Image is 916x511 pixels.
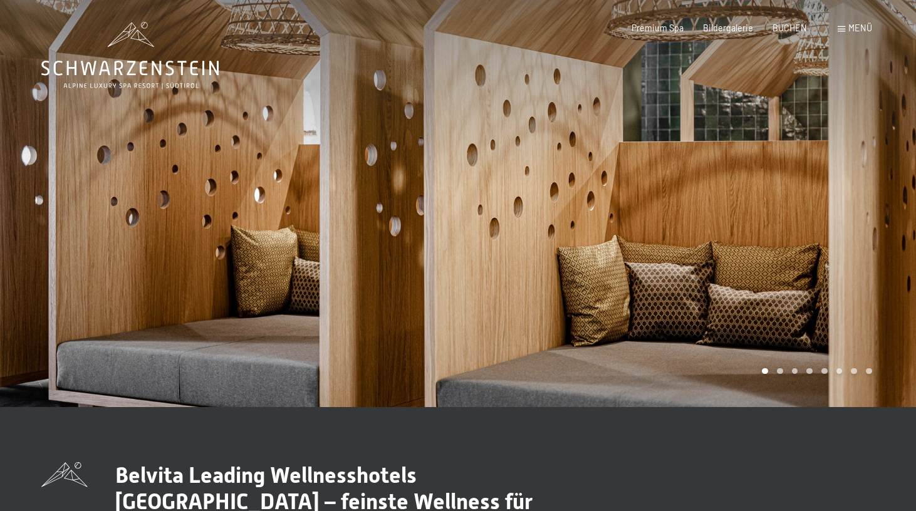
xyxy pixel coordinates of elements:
[851,368,857,374] div: Carousel Page 7
[773,23,807,33] a: BUCHEN
[777,368,783,374] div: Carousel Page 2
[848,23,872,33] span: Menü
[757,368,872,374] div: Carousel Pagination
[821,368,828,374] div: Carousel Page 5
[836,368,843,374] div: Carousel Page 6
[806,368,813,374] div: Carousel Page 4
[762,368,768,374] div: Carousel Page 1 (Current Slide)
[866,368,872,374] div: Carousel Page 8
[632,23,684,33] a: Premium Spa
[703,23,753,33] a: Bildergalerie
[792,368,798,374] div: Carousel Page 3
